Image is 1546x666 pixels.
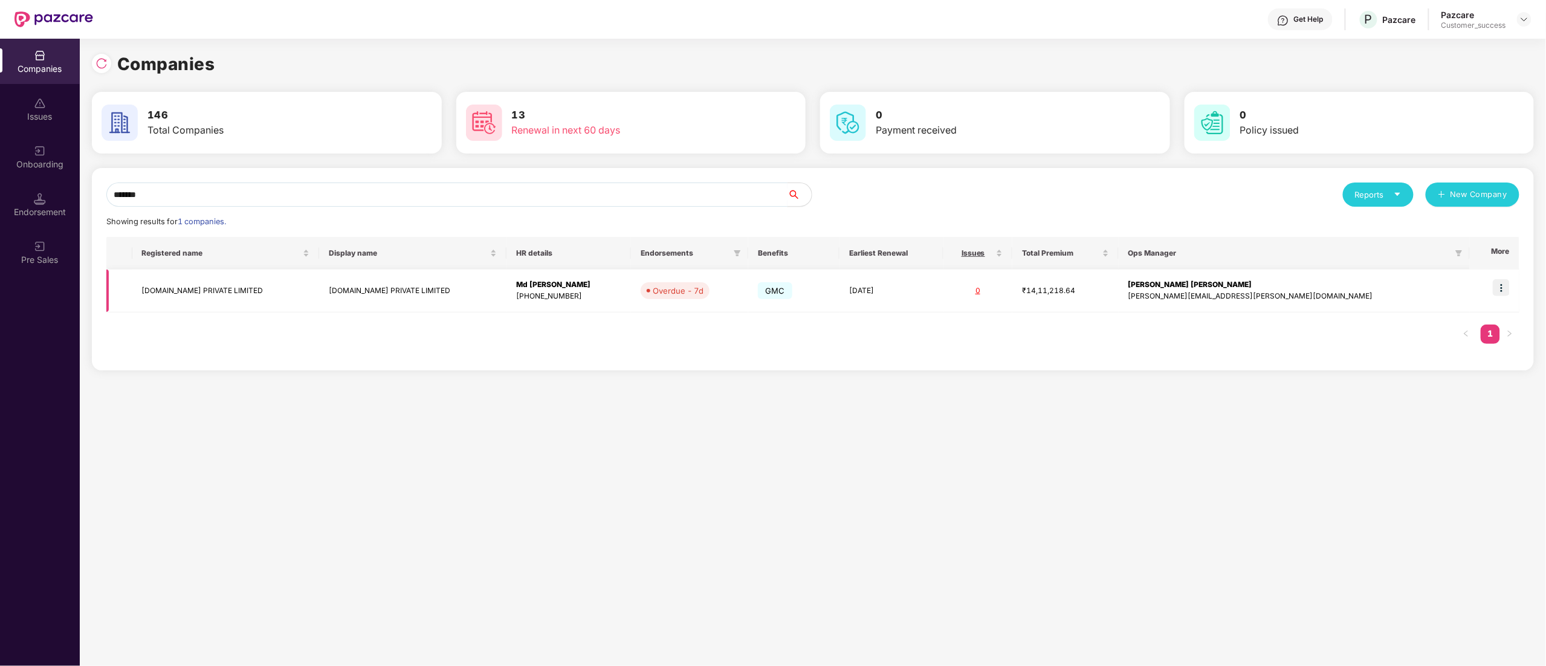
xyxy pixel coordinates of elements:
th: Earliest Renewal [839,237,943,270]
div: Payment received [876,123,1093,138]
span: Registered name [142,248,301,258]
div: Overdue - 7d [653,285,703,297]
li: 1 [1481,325,1500,344]
span: search [787,190,812,199]
th: Total Premium [1012,237,1118,270]
img: svg+xml;base64,PHN2ZyB3aWR0aD0iMjAiIGhlaWdodD0iMjAiIHZpZXdCb3g9IjAgMCAyMCAyMCIgZmlsbD0ibm9uZSIgeG... [34,241,46,253]
th: HR details [506,237,631,270]
div: Customer_success [1441,21,1506,30]
span: caret-down [1394,190,1402,198]
a: 1 [1481,325,1500,343]
div: Get Help [1294,15,1324,24]
img: svg+xml;base64,PHN2ZyB4bWxucz0iaHR0cDovL3d3dy53My5vcmcvMjAwMC9zdmciIHdpZHRoPSI2MCIgaGVpZ2h0PSI2MC... [1194,105,1231,141]
div: ₹14,11,218.64 [1022,285,1108,297]
div: Pazcare [1383,14,1416,25]
div: Md [PERSON_NAME] [516,279,621,291]
img: svg+xml;base64,PHN2ZyB4bWxucz0iaHR0cDovL3d3dy53My5vcmcvMjAwMC9zdmciIHdpZHRoPSI2MCIgaGVpZ2h0PSI2MC... [466,105,502,141]
div: [PERSON_NAME] [PERSON_NAME] [1128,279,1460,291]
span: Issues [953,248,994,258]
h1: Companies [117,51,215,77]
button: left [1457,325,1476,344]
span: Total Premium [1022,248,1099,258]
th: Registered name [132,237,320,270]
div: [PERSON_NAME][EMAIL_ADDRESS][PERSON_NAME][DOMAIN_NAME] [1128,291,1460,302]
div: 0 [953,285,1003,297]
td: [DATE] [839,270,943,312]
img: New Pazcare Logo [15,11,93,27]
span: Display name [329,248,488,258]
img: svg+xml;base64,PHN2ZyBpZD0iUmVsb2FkLTMyeDMyIiB4bWxucz0iaHR0cDovL3d3dy53My5vcmcvMjAwMC9zdmciIHdpZH... [95,57,108,70]
span: P [1365,12,1373,27]
img: icon [1493,279,1510,296]
td: [DOMAIN_NAME] PRIVATE LIMITED [132,270,320,312]
span: Ops Manager [1128,248,1451,258]
img: svg+xml;base64,PHN2ZyB4bWxucz0iaHR0cDovL3d3dy53My5vcmcvMjAwMC9zdmciIHdpZHRoPSI2MCIgaGVpZ2h0PSI2MC... [830,105,866,141]
h3: 0 [876,108,1093,123]
td: [DOMAIN_NAME] PRIVATE LIMITED [319,270,506,312]
span: left [1463,330,1470,337]
li: Previous Page [1457,325,1476,344]
div: Total Companies [147,123,364,138]
span: filter [1455,250,1463,257]
button: right [1500,325,1519,344]
h3: 0 [1240,108,1457,123]
span: filter [734,250,741,257]
button: search [787,183,812,207]
th: Benefits [748,237,839,270]
th: Issues [943,237,1012,270]
div: [PHONE_NUMBER] [516,291,621,302]
img: svg+xml;base64,PHN2ZyBpZD0iQ29tcGFuaWVzIiB4bWxucz0iaHR0cDovL3d3dy53My5vcmcvMjAwMC9zdmciIHdpZHRoPS... [34,50,46,62]
span: filter [1453,246,1465,260]
li: Next Page [1500,325,1519,344]
img: svg+xml;base64,PHN2ZyBpZD0iSXNzdWVzX2Rpc2FibGVkIiB4bWxucz0iaHR0cDovL3d3dy53My5vcmcvMjAwMC9zdmciIH... [34,97,46,109]
span: Showing results for [106,217,226,226]
h3: 13 [512,108,729,123]
span: right [1506,330,1513,337]
img: svg+xml;base64,PHN2ZyB4bWxucz0iaHR0cDovL3d3dy53My5vcmcvMjAwMC9zdmciIHdpZHRoPSI2MCIgaGVpZ2h0PSI2MC... [102,105,138,141]
img: svg+xml;base64,PHN2ZyBpZD0iRHJvcGRvd24tMzJ4MzIiIHhtbG5zPSJodHRwOi8vd3d3LnczLm9yZy8yMDAwL3N2ZyIgd2... [1519,15,1529,24]
th: Display name [319,237,506,270]
button: plusNew Company [1426,183,1519,207]
span: 1 companies. [178,217,226,226]
span: GMC [758,282,792,299]
h3: 146 [147,108,364,123]
img: svg+xml;base64,PHN2ZyBpZD0iSGVscC0zMngzMiIgeG1sbnM9Imh0dHA6Ly93d3cudzMub3JnLzIwMDAvc3ZnIiB3aWR0aD... [1277,15,1289,27]
div: Reports [1355,189,1402,201]
img: svg+xml;base64,PHN2ZyB3aWR0aD0iMTQuNSIgaGVpZ2h0PSIxNC41IiB2aWV3Qm94PSIwIDAgMTYgMTYiIGZpbGw9Im5vbm... [34,193,46,205]
div: Pazcare [1441,9,1506,21]
img: svg+xml;base64,PHN2ZyB3aWR0aD0iMjAiIGhlaWdodD0iMjAiIHZpZXdCb3g9IjAgMCAyMCAyMCIgZmlsbD0ibm9uZSIgeG... [34,145,46,157]
th: More [1470,237,1519,270]
span: plus [1438,190,1446,200]
span: New Company [1451,189,1508,201]
div: Policy issued [1240,123,1457,138]
span: Endorsements [641,248,729,258]
span: filter [731,246,743,260]
div: Renewal in next 60 days [512,123,729,138]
